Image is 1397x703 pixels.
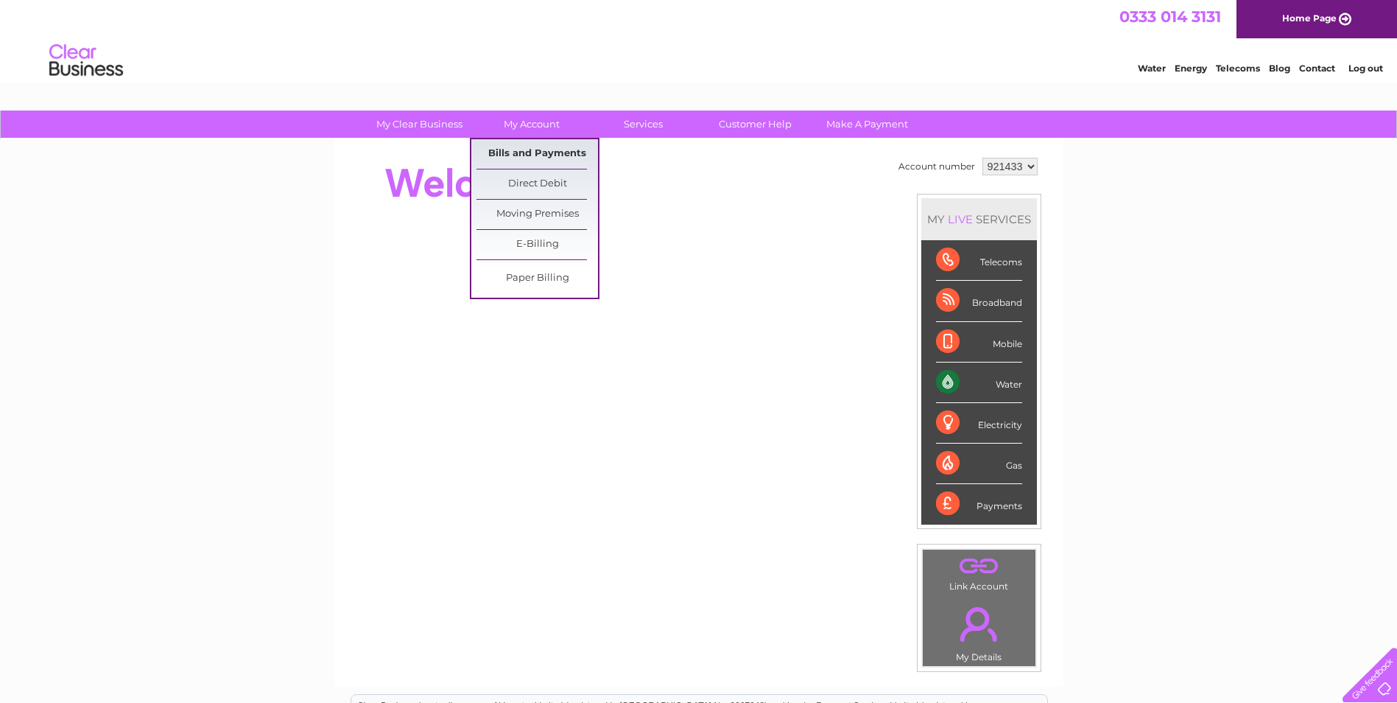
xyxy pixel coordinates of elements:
[926,553,1032,579] a: .
[476,264,598,293] a: Paper Billing
[936,484,1022,524] div: Payments
[1216,63,1260,74] a: Telecoms
[921,198,1037,240] div: MY SERVICES
[476,230,598,259] a: E-Billing
[936,322,1022,363] div: Mobile
[1348,63,1383,74] a: Log out
[936,403,1022,444] div: Electricity
[945,212,976,226] div: LIVE
[922,549,1036,595] td: Link Account
[1119,7,1221,26] a: 0333 014 3131
[471,111,592,138] a: My Account
[359,111,480,138] a: My Clear Business
[583,111,704,138] a: Services
[1175,63,1207,74] a: Energy
[476,169,598,199] a: Direct Debit
[1269,63,1290,74] a: Blog
[895,154,979,179] td: Account number
[936,363,1022,403] div: Water
[476,139,598,169] a: Bills and Payments
[936,240,1022,281] div: Telecoms
[936,444,1022,484] div: Gas
[694,111,816,138] a: Customer Help
[351,8,1047,71] div: Clear Business is a trading name of Verastar Limited (registered in [GEOGRAPHIC_DATA] No. 3667643...
[922,595,1036,667] td: My Details
[806,111,928,138] a: Make A Payment
[1299,63,1335,74] a: Contact
[49,38,124,83] img: logo.png
[926,598,1032,650] a: .
[1138,63,1166,74] a: Water
[936,281,1022,321] div: Broadband
[476,200,598,229] a: Moving Premises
